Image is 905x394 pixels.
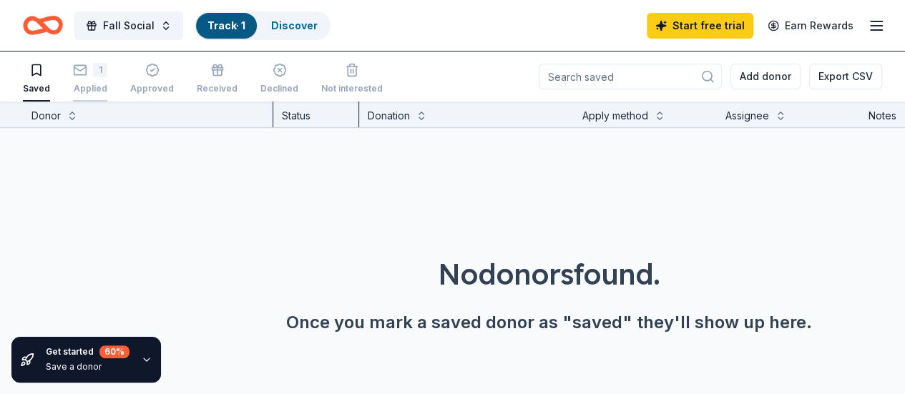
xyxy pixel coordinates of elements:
[368,107,410,124] div: Donation
[31,107,61,124] div: Donor
[582,107,648,124] div: Apply method
[321,57,383,102] button: Not interested
[725,107,769,124] div: Assignee
[99,345,129,358] div: 60 %
[195,11,331,40] button: Track· 1Discover
[93,63,107,77] div: 1
[273,102,359,127] div: Status
[809,64,882,89] button: Export CSV
[197,57,238,102] button: Received
[321,83,383,94] div: Not interested
[103,17,155,34] span: Fall Social
[23,57,50,102] button: Saved
[46,345,129,358] div: Get started
[74,11,183,40] button: Fall Social
[23,9,63,42] a: Home
[73,83,107,94] div: Applied
[130,57,174,102] button: Approved
[73,57,107,102] button: 1Applied
[260,57,298,102] button: Declined
[207,19,245,31] a: Track· 1
[869,107,896,124] div: Notes
[647,13,753,39] a: Start free trial
[197,83,238,94] div: Received
[730,64,801,89] button: Add donor
[260,83,298,94] div: Declined
[759,13,862,39] a: Earn Rewards
[130,83,174,94] div: Approved
[271,19,318,31] a: Discover
[539,64,722,89] input: Search saved
[46,361,129,373] div: Save a donor
[23,83,50,94] div: Saved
